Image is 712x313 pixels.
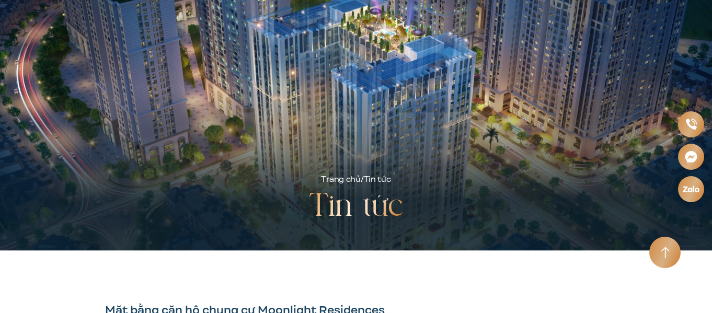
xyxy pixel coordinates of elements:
img: Zalo icon [682,185,700,193]
img: Phone icon [685,118,697,130]
img: Messenger icon [684,149,698,163]
span: Tin tức [364,173,391,185]
div: / [321,173,391,186]
h2: Tin tức [309,186,403,228]
a: Trang chủ [321,173,360,185]
img: Arrow icon [661,247,670,259]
